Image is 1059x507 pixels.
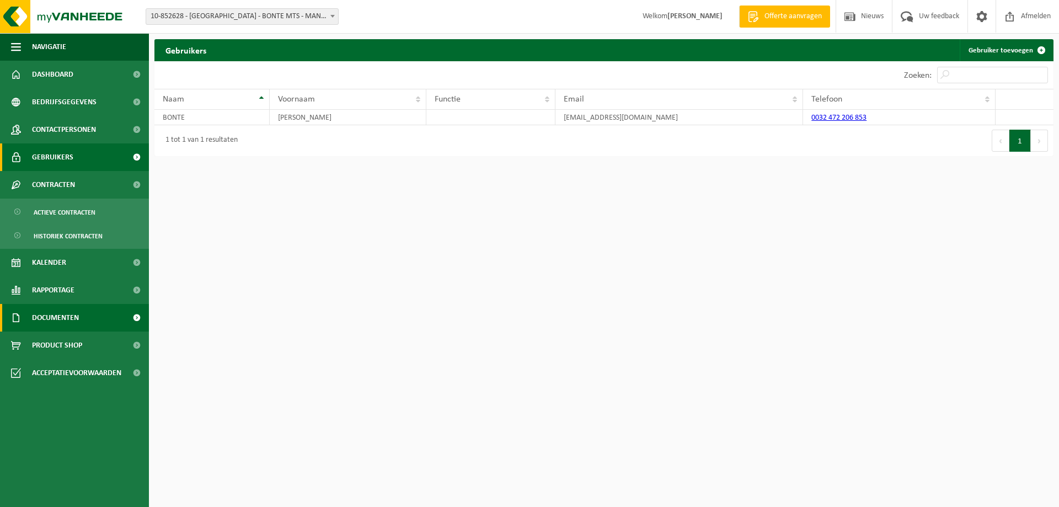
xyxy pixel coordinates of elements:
[32,359,121,387] span: Acceptatievoorwaarden
[762,11,825,22] span: Offerte aanvragen
[904,71,932,80] label: Zoeken:
[34,226,103,247] span: Historiek contracten
[32,171,75,199] span: Contracten
[1009,130,1031,152] button: 1
[3,225,146,246] a: Historiek contracten
[160,131,238,151] div: 1 tot 1 van 1 resultaten
[811,114,867,122] a: 0032 472 206 853
[992,130,1009,152] button: Previous
[270,110,427,125] td: [PERSON_NAME]
[32,249,66,276] span: Kalender
[1031,130,1048,152] button: Next
[163,95,184,104] span: Naam
[3,201,146,222] a: Actieve contracten
[32,88,97,116] span: Bedrijfsgegevens
[146,9,338,24] span: 10-852628 - KEYSERSHOF - BONTE MTS - MANNEKENSVERE
[960,39,1052,61] a: Gebruiker toevoegen
[739,6,830,28] a: Offerte aanvragen
[32,276,74,304] span: Rapportage
[811,95,842,104] span: Telefoon
[435,95,461,104] span: Functie
[32,116,96,143] span: Contactpersonen
[32,33,66,61] span: Navigatie
[32,61,73,88] span: Dashboard
[278,95,315,104] span: Voornaam
[32,143,73,171] span: Gebruikers
[146,8,339,25] span: 10-852628 - KEYSERSHOF - BONTE MTS - MANNEKENSVERE
[564,95,584,104] span: Email
[154,110,270,125] td: BONTE
[154,39,217,61] h2: Gebruikers
[32,304,79,332] span: Documenten
[32,332,82,359] span: Product Shop
[667,12,723,20] strong: [PERSON_NAME]
[34,202,95,223] span: Actieve contracten
[555,110,804,125] td: [EMAIL_ADDRESS][DOMAIN_NAME]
